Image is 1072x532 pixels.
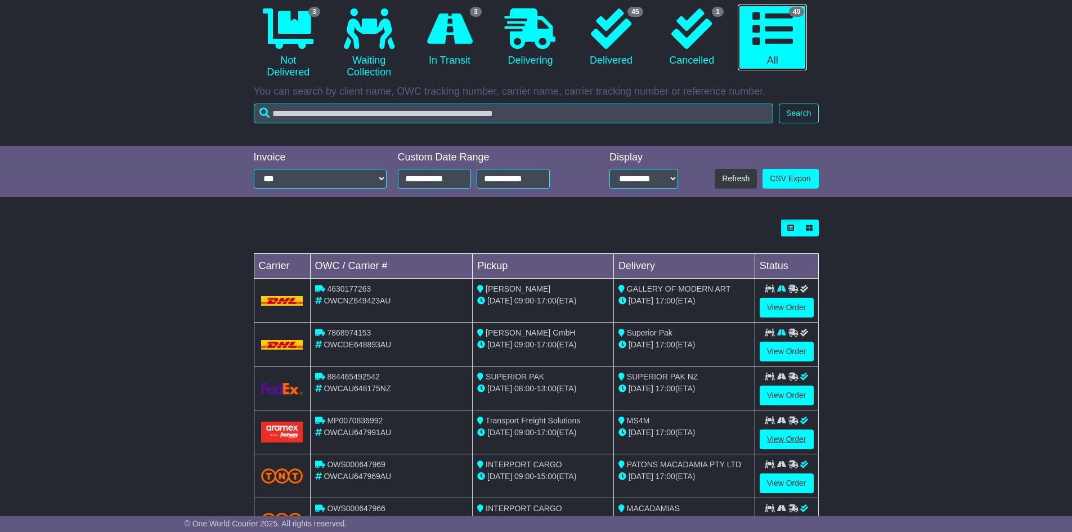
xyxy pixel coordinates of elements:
[486,460,562,469] span: INTERPORT CARGO
[537,472,557,481] span: 15:00
[487,472,512,481] span: [DATE]
[486,504,562,513] span: INTERPORT CARGO
[627,460,741,469] span: PATONS MACADAMIA PTY LTD
[185,519,347,528] span: © One World Courier 2025. All rights reserved.
[254,5,323,83] a: 3 Not Delivered
[327,328,371,337] span: 7868974153
[487,340,512,349] span: [DATE]
[760,298,814,318] a: View Order
[415,5,484,71] a: 3 In Transit
[496,5,565,71] a: Delivering
[470,7,482,17] span: 3
[656,472,675,481] span: 17:00
[537,340,557,349] span: 17:00
[576,5,645,71] a: 45 Delivered
[310,254,473,279] td: OWC / Carrier #
[738,5,807,71] a: 49 All
[487,296,512,305] span: [DATE]
[789,7,804,17] span: 49
[629,340,653,349] span: [DATE]
[486,328,575,337] span: [PERSON_NAME] GmbH
[327,504,385,513] span: OWS000647966
[656,428,675,437] span: 17:00
[324,296,391,305] span: OWCNZ649423AU
[618,339,750,351] div: (ETA)
[613,254,755,279] td: Delivery
[629,384,653,393] span: [DATE]
[760,386,814,405] a: View Order
[656,340,675,349] span: 17:00
[627,7,643,17] span: 45
[477,339,609,351] div: - (ETA)
[308,7,320,17] span: 3
[627,416,649,425] span: MS4M
[627,284,730,293] span: GALLERY OF MODERN ART
[537,384,557,393] span: 13:00
[487,428,512,437] span: [DATE]
[657,5,726,71] a: 1 Cancelled
[514,340,534,349] span: 09:00
[327,460,385,469] span: OWS000647969
[618,383,750,395] div: (ETA)
[477,427,609,439] div: - (ETA)
[327,416,383,425] span: MP0070836992
[618,504,701,525] span: MACADAMIAS [GEOGRAPHIC_DATA]
[537,428,557,437] span: 17:00
[627,372,698,381] span: SUPERIOR PAK NZ
[618,295,750,307] div: (ETA)
[712,7,724,17] span: 1
[254,254,310,279] td: Carrier
[486,284,550,293] span: [PERSON_NAME]
[629,428,653,437] span: [DATE]
[254,86,819,98] p: You can search by client name, OWC tracking number, carrier name, carrier tracking number or refe...
[656,384,675,393] span: 17:00
[261,383,303,395] img: GetCarrierServiceLogo
[254,151,387,164] div: Invoice
[629,472,653,481] span: [DATE]
[261,513,303,528] img: TNT_Domestic.png
[755,254,818,279] td: Status
[627,328,672,337] span: Superior Pak
[327,284,371,293] span: 4630177263
[261,422,303,442] img: Aramex.png
[715,169,757,189] button: Refresh
[487,384,512,393] span: [DATE]
[477,295,609,307] div: - (ETA)
[261,468,303,484] img: TNT_Domestic.png
[477,471,609,482] div: - (ETA)
[514,472,534,481] span: 09:00
[514,428,534,437] span: 09:00
[760,342,814,361] a: View Order
[324,384,391,393] span: OWCAU648175NZ
[760,473,814,493] a: View Order
[261,340,303,349] img: DHL.png
[779,104,818,123] button: Search
[334,5,403,83] a: Waiting Collection
[486,372,544,381] span: SUPERIOR PAK
[324,428,391,437] span: OWCAU647991AU
[324,340,391,349] span: OWCDE648893AU
[609,151,678,164] div: Display
[656,296,675,305] span: 17:00
[629,296,653,305] span: [DATE]
[537,296,557,305] span: 17:00
[398,151,578,164] div: Custom Date Range
[618,471,750,482] div: (ETA)
[477,515,609,526] div: - (ETA)
[327,372,379,381] span: 884465492542
[618,427,750,439] div: (ETA)
[762,169,818,189] a: CSV Export
[324,472,391,481] span: OWCAU647969AU
[514,296,534,305] span: 09:00
[486,416,580,425] span: Transport Freight Solutions
[261,296,303,305] img: DHL.png
[514,384,534,393] span: 08:00
[760,430,814,449] a: View Order
[477,383,609,395] div: - (ETA)
[473,254,614,279] td: Pickup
